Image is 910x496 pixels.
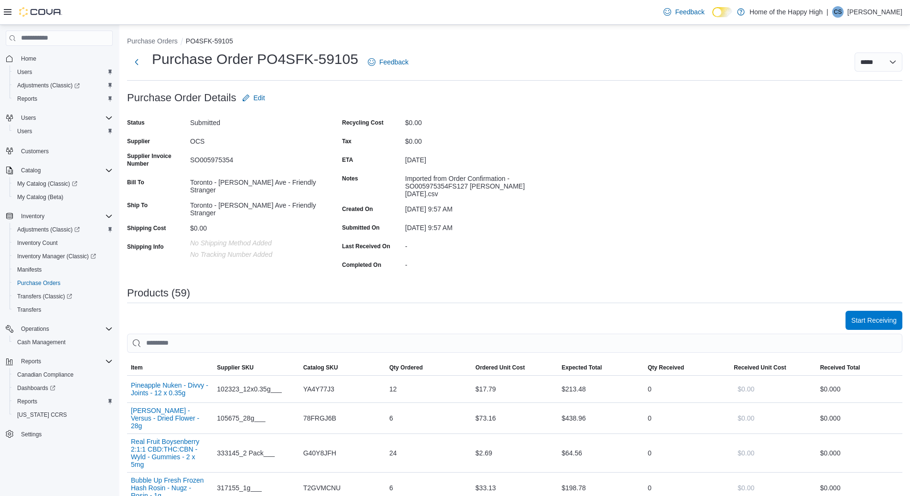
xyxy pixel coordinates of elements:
button: Received Unit Cost [730,360,816,375]
div: 0 [644,443,730,463]
button: Catalog [2,164,117,177]
span: 333145_2 Pack___ [217,447,275,459]
span: Operations [17,323,113,335]
div: [DATE] 9:57 AM [405,220,533,232]
button: Reports [10,92,117,106]
span: Users [17,112,113,124]
span: 317155_1g___ [217,482,261,494]
span: YA4Y77J3 [303,383,334,395]
button: [PERSON_NAME] - Versus - Dried Flower - 28g [131,407,209,430]
button: Qty Received [644,360,730,375]
button: Inventory [17,211,48,222]
span: Purchase Orders [17,279,61,287]
div: 0 [644,409,730,428]
span: Supplier SKU [217,364,254,371]
label: Supplier [127,137,150,145]
span: Adjustments (Classic) [13,224,113,235]
button: Settings [2,427,117,441]
label: Completed On [342,261,381,269]
span: Transfers [13,304,113,316]
div: $2.69 [471,443,557,463]
label: Ship To [127,201,148,209]
span: Inventory Count [13,237,113,249]
span: Edit [254,93,265,103]
span: T2GVMCNU [303,482,341,494]
label: Created On [342,205,373,213]
p: | [826,6,828,18]
span: Manifests [17,266,42,274]
span: Customers [17,145,113,157]
button: Pineapple Nuken - Divvy - Joints - 12 x 0.35g [131,381,209,397]
nav: An example of EuiBreadcrumbs [127,36,902,48]
span: Catalog [17,165,113,176]
span: Cash Management [17,338,65,346]
button: Real Fruit Boysenberry 2:1:1 CBD:THC:CBN - Wyld - Gummies - 2 x 5mg [131,438,209,468]
a: Adjustments (Classic) [13,224,84,235]
div: 6 [385,409,471,428]
button: Item [127,360,213,375]
span: 78FRGJ6B [303,412,336,424]
label: Submitted On [342,224,380,232]
span: Feedback [675,7,704,17]
button: Users [10,125,117,138]
a: My Catalog (Classic) [13,178,81,190]
div: - [405,257,533,269]
h3: Purchase Order Details [127,92,236,104]
button: [US_STATE] CCRS [10,408,117,422]
p: No Tracking Number added [190,251,318,258]
span: Received Unit Cost [734,364,786,371]
button: Ordered Unit Cost [471,360,557,375]
div: 0 [644,380,730,399]
div: $0.00 [405,115,533,127]
span: Washington CCRS [13,409,113,421]
div: $0.00 0 [820,412,899,424]
button: Customers [2,144,117,158]
p: Home of the Happy High [749,6,823,18]
span: Cash Management [13,337,113,348]
div: Christine Sommerville [832,6,844,18]
label: Tax [342,137,352,145]
a: Users [13,126,36,137]
label: Shipping Info [127,243,164,251]
span: 105675_28g___ [217,412,265,424]
a: My Catalog (Classic) [10,177,117,190]
span: $0.00 [738,413,754,423]
a: Transfers (Classic) [10,290,117,303]
button: Catalog SKU [300,360,385,375]
span: Qty Received [648,364,684,371]
a: [US_STATE] CCRS [13,409,71,421]
p: [PERSON_NAME] [847,6,902,18]
span: Canadian Compliance [13,369,113,380]
button: Inventory [2,210,117,223]
span: $0.00 [738,448,754,458]
a: Inventory Manager (Classic) [10,250,117,263]
div: Toronto - [PERSON_NAME] Ave - Friendly Stranger [190,175,318,194]
button: My Catalog (Beta) [10,190,117,204]
span: Users [13,66,113,78]
a: Cash Management [13,337,69,348]
span: Catalog [21,167,41,174]
img: Cova [19,7,62,17]
span: Dark Mode [712,17,713,18]
a: Users [13,66,36,78]
button: Next [127,53,146,72]
a: Transfers (Classic) [13,291,76,302]
span: Users [21,114,36,122]
button: Reports [10,395,117,408]
a: Dashboards [10,381,117,395]
span: Received Total [820,364,860,371]
a: My Catalog (Beta) [13,191,67,203]
span: Canadian Compliance [17,371,74,379]
h1: Purchase Order PO4SFK-59105 [152,50,358,69]
a: Purchase Orders [13,277,64,289]
a: Inventory Manager (Classic) [13,251,100,262]
a: Adjustments (Classic) [13,80,84,91]
label: Bill To [127,179,144,186]
button: Purchase Orders [127,37,178,45]
span: CS [834,6,842,18]
span: Inventory [21,212,44,220]
span: Transfers [17,306,41,314]
label: Recycling Cost [342,119,384,127]
button: Purchase Orders [10,276,117,290]
a: Reports [13,396,41,407]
